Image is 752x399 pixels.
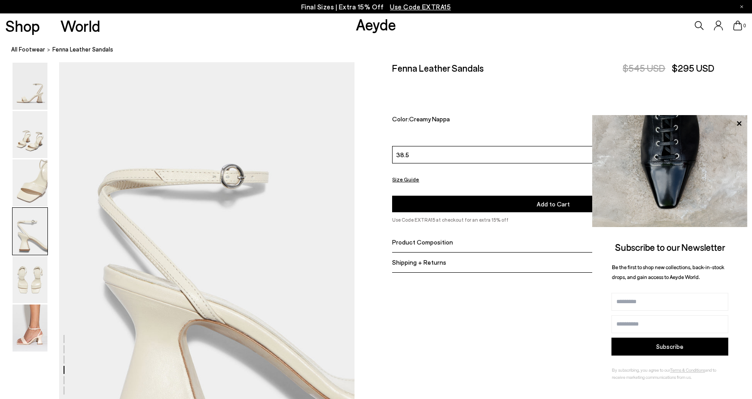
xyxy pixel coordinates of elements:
h2: Fenna Leather Sandals [392,62,484,73]
nav: breadcrumb [11,38,752,62]
span: By subscribing, you agree to our [612,367,670,373]
img: Fenna Leather Sandals - Image 2 [13,111,47,158]
span: Shipping + Returns [392,258,446,266]
span: 38.5 [396,150,409,159]
button: Size Guide [392,174,419,185]
img: Fenna Leather Sandals - Image 6 [13,305,47,352]
a: Terms & Conditions [670,367,705,373]
span: Product Composition [392,238,453,246]
a: Shop [5,18,40,34]
span: Navigate to /collections/ss25-final-sizes [390,3,451,11]
span: Be the first to shop new collections, back-in-stock drops, and gain access to Aeyde World. [612,264,724,280]
span: Subscribe to our Newsletter [615,241,725,253]
img: Fenna Leather Sandals - Image 3 [13,159,47,206]
img: Fenna Leather Sandals - Image 4 [13,208,47,255]
p: Use Code EXTRA15 at checkout for an extra 15% off [392,215,714,223]
div: Color: [392,115,633,125]
img: Fenna Leather Sandals - Image 5 [13,256,47,303]
a: World [60,18,100,34]
span: 0 [742,23,747,28]
a: All Footwear [11,45,45,54]
img: ca3f721fb6ff708a270709c41d776025.jpg [592,115,748,227]
a: Aeyde [356,15,396,34]
span: $545 USD [623,62,665,73]
p: Final Sizes | Extra 15% Off [301,1,451,13]
span: Creamy Nappa [409,115,450,123]
button: Subscribe [611,338,728,356]
span: Add to Cart [537,200,570,207]
img: Fenna Leather Sandals - Image 1 [13,63,47,110]
span: $295 USD [672,62,714,73]
button: Add to Cart [392,195,714,212]
span: Fenna Leather Sandals [52,45,113,54]
a: 0 [733,21,742,30]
